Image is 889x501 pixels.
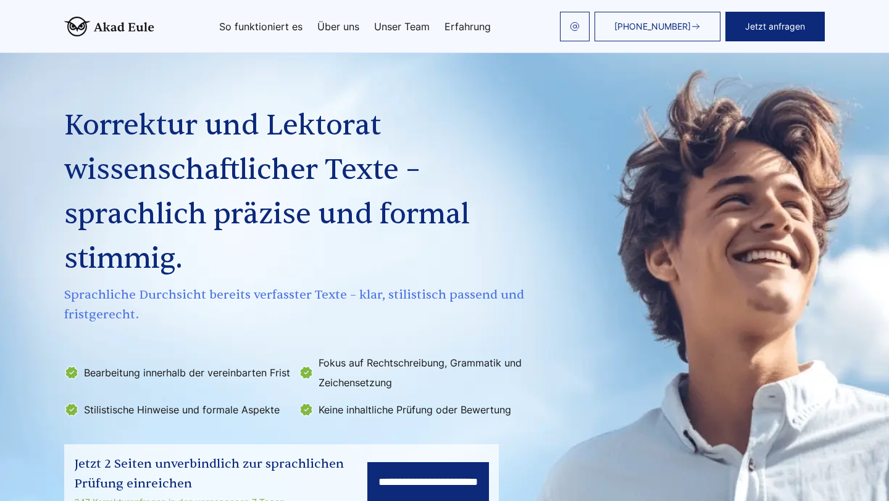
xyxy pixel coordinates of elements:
span: [PHONE_NUMBER] [614,22,691,31]
li: Keine inhaltliche Prüfung oder Bewertung [299,400,526,420]
span: Sprachliche Durchsicht bereits verfasster Texte – klar, stilistisch passend und fristgerecht. [64,285,528,325]
li: Fokus auf Rechtschreibung, Grammatik und Zeichensetzung [299,353,526,392]
a: Unser Team [374,22,430,31]
a: Erfahrung [444,22,491,31]
li: Bearbeitung innerhalb der vereinbarten Frist [64,353,291,392]
img: logo [64,17,154,36]
li: Stilistische Hinweise und formale Aspekte [64,400,291,420]
h1: Korrektur und Lektorat wissenschaftlicher Texte – sprachlich präzise und formal stimmig. [64,104,528,281]
a: [PHONE_NUMBER] [595,12,720,41]
div: Jetzt 2 Seiten unverbindlich zur sprachlichen Prüfung einreichen [74,454,367,494]
img: email [570,22,580,31]
a: Über uns [317,22,359,31]
a: So funktioniert es [219,22,303,31]
button: Jetzt anfragen [725,12,825,41]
